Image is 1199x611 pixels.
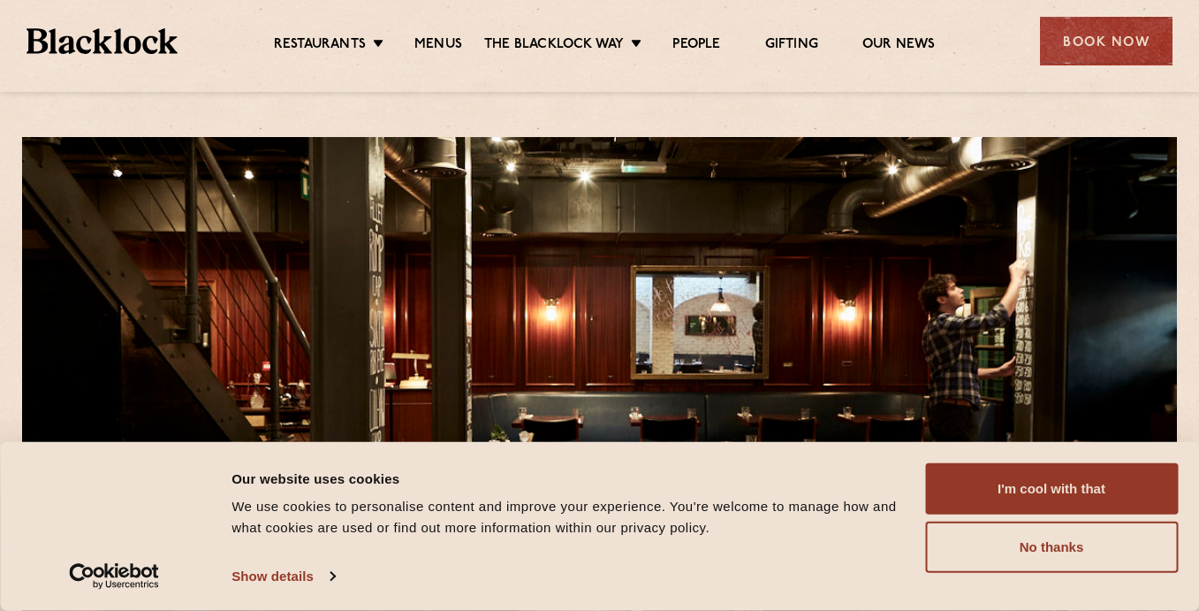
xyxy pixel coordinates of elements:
div: Book Now [1040,17,1172,65]
a: The Blacklock Way [484,36,624,56]
button: I'm cool with that [925,463,1178,515]
div: We use cookies to personalise content and improve your experience. You're welcome to manage how a... [231,496,905,538]
a: Menus [414,36,462,56]
a: People [672,36,720,56]
img: BL_Textured_Logo-footer-cropped.svg [27,28,178,54]
a: Gifting [765,36,818,56]
a: Restaurants [274,36,366,56]
a: Our News [862,36,936,56]
a: Usercentrics Cookiebot - opens in a new window [37,563,192,590]
div: Our website uses cookies [231,468,905,489]
a: Show details [231,563,334,590]
button: No thanks [925,522,1178,573]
